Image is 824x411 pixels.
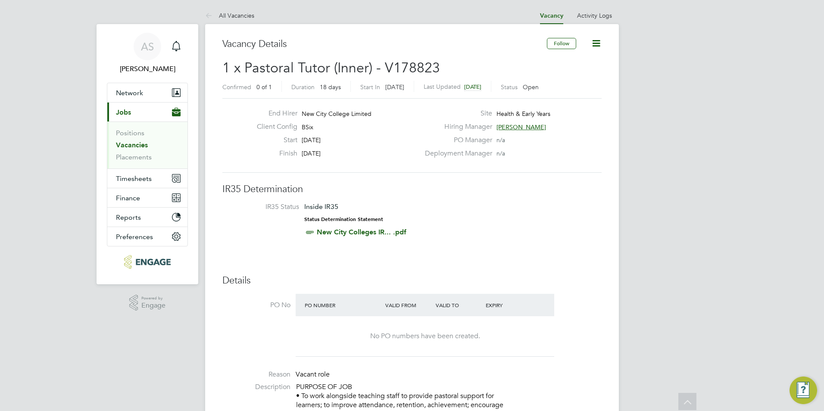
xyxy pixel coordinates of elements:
label: End Hirer [250,109,297,118]
h3: IR35 Determination [222,183,602,196]
span: [DATE] [385,83,404,91]
span: Powered by [141,295,165,302]
span: Finance [116,194,140,202]
button: Engage Resource Center [790,377,817,404]
label: Start [250,136,297,145]
span: n/a [496,149,505,157]
label: Deployment Manager [420,149,492,158]
a: AS[PERSON_NAME] [107,33,188,74]
span: [DATE] [302,136,321,144]
div: No PO numbers have been created. [304,332,546,341]
button: Finance [107,188,187,207]
label: Duration [291,83,315,91]
div: PO Number [303,297,383,313]
a: Positions [116,129,144,137]
span: [PERSON_NAME] [496,123,546,131]
strong: Status Determination Statement [304,216,383,222]
div: Valid To [434,297,484,313]
label: Hiring Manager [420,122,492,131]
button: Network [107,83,187,102]
button: Follow [547,38,576,49]
label: Finish [250,149,297,158]
button: Jobs [107,103,187,121]
label: Status [501,83,518,91]
a: All Vacancies [205,12,254,19]
span: Open [523,83,539,91]
a: Powered byEngage [129,295,166,311]
span: Timesheets [116,174,152,183]
span: Jobs [116,108,131,116]
span: AS [141,41,154,52]
label: PO Manager [420,136,492,145]
img: carbonrecruitment-logo-retina.png [124,255,170,269]
label: Description [222,383,290,392]
label: Start In [360,83,380,91]
span: 1 x Pastoral Tutor (Inner) - V178823 [222,59,440,76]
span: [DATE] [464,83,481,90]
span: Avais Sabir [107,64,188,74]
button: Preferences [107,227,187,246]
label: Confirmed [222,83,251,91]
div: Expiry [484,297,534,313]
span: Vacant role [296,370,330,379]
span: 0 of 1 [256,83,272,91]
a: Activity Logs [577,12,612,19]
h3: Vacancy Details [222,38,547,50]
span: Engage [141,302,165,309]
label: Last Updated [424,83,461,90]
span: Network [116,89,143,97]
a: Placements [116,153,152,161]
span: n/a [496,136,505,144]
span: Preferences [116,233,153,241]
button: Timesheets [107,169,187,188]
span: Inside IR35 [304,202,338,211]
span: Reports [116,213,141,221]
label: Site [420,109,492,118]
a: Vacancies [116,141,148,149]
nav: Main navigation [97,24,198,284]
a: Go to home page [107,255,188,269]
div: Jobs [107,121,187,168]
a: New City Colleges IR... .pdf [317,228,406,236]
label: PO No [222,301,290,310]
span: BSix [302,123,313,131]
span: 18 days [320,83,341,91]
label: Reason [222,370,290,379]
div: Valid From [383,297,434,313]
span: New City College Limited [302,110,371,118]
span: [DATE] [302,149,321,157]
button: Reports [107,208,187,227]
h3: Details [222,274,602,287]
span: Health & Early Years [496,110,550,118]
a: Vacancy [540,12,563,19]
label: IR35 Status [231,202,299,212]
label: Client Config [250,122,297,131]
